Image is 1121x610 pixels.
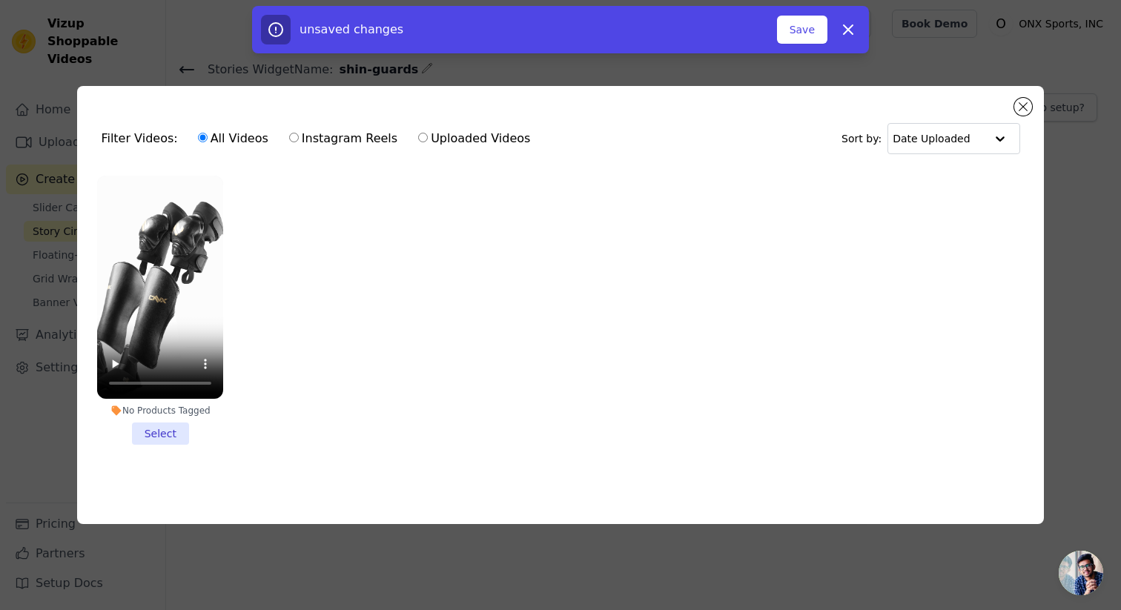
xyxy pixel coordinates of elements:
[101,122,538,156] div: Filter Videos:
[1014,98,1032,116] button: Close modal
[1059,551,1103,595] a: Open chat
[97,405,223,417] div: No Products Tagged
[417,129,531,148] label: Uploaded Videos
[300,22,403,36] span: unsaved changes
[841,123,1020,154] div: Sort by:
[288,129,398,148] label: Instagram Reels
[197,129,269,148] label: All Videos
[777,16,827,44] button: Save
